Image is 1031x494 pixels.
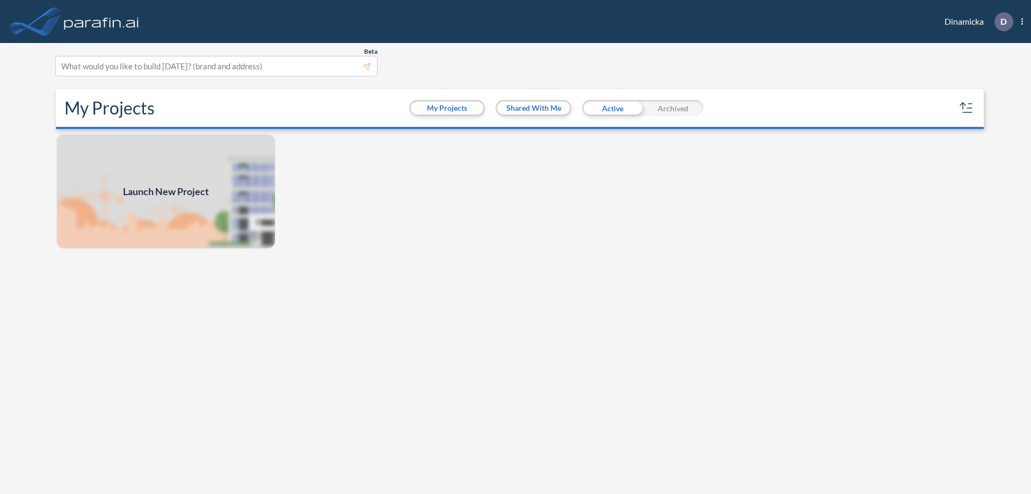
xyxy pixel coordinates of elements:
[928,12,1023,31] div: Dinamicka
[56,133,276,249] img: add
[64,98,155,118] h2: My Projects
[958,99,975,117] button: sort
[643,100,703,116] div: Archived
[497,102,570,114] button: Shared With Me
[1000,17,1007,26] p: D
[62,11,141,32] img: logo
[582,100,643,116] div: Active
[411,102,483,114] button: My Projects
[56,133,276,249] a: Launch New Project
[364,47,377,56] span: Beta
[123,184,209,199] span: Launch New Project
